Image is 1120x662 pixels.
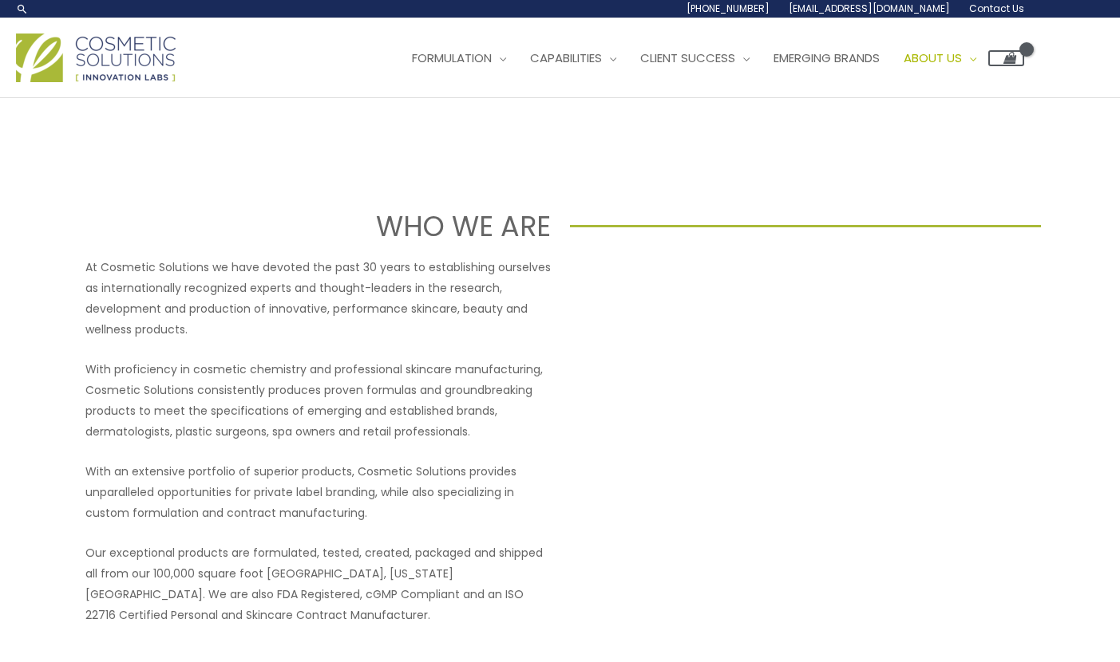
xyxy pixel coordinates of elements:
iframe: Get to know Cosmetic Solutions Private Label Skin Care [570,257,1035,518]
img: Cosmetic Solutions Logo [16,33,176,82]
span: Contact Us [969,2,1024,15]
a: View Shopping Cart, empty [988,50,1024,66]
span: [EMAIL_ADDRESS][DOMAIN_NAME] [789,2,950,15]
span: Capabilities [530,49,602,66]
a: Capabilities [518,34,628,82]
span: [PHONE_NUMBER] [687,2,770,15]
p: With proficiency in cosmetic chemistry and professional skincare manufacturing, Cosmetic Solution... [85,359,551,442]
a: Emerging Brands [762,34,892,82]
p: With an extensive portfolio of superior products, Cosmetic Solutions provides unparalleled opport... [85,461,551,523]
span: About Us [904,49,962,66]
nav: Site Navigation [388,34,1024,82]
a: About Us [892,34,988,82]
a: Client Success [628,34,762,82]
h1: WHO WE ARE [79,207,551,246]
span: Emerging Brands [774,49,880,66]
p: At Cosmetic Solutions we have devoted the past 30 years to establishing ourselves as internationa... [85,257,551,340]
a: Search icon link [16,2,29,15]
span: Client Success [640,49,735,66]
p: Our exceptional products are formulated, tested, created, packaged and shipped all from our 100,0... [85,542,551,625]
a: Formulation [400,34,518,82]
span: Formulation [412,49,492,66]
